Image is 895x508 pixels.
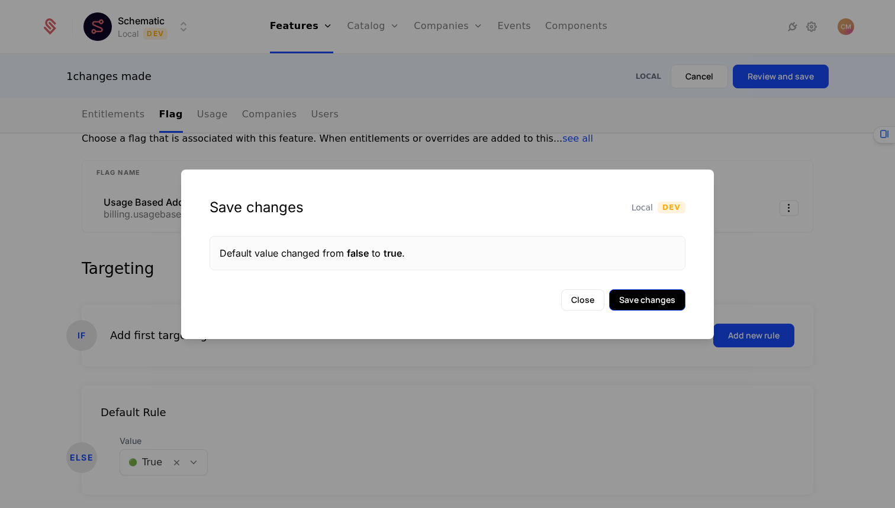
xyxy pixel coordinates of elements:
[384,247,402,259] span: true
[609,289,685,311] button: Save changes
[210,198,304,217] div: Save changes
[658,202,685,213] span: Dev
[632,202,653,213] span: Local
[347,247,369,259] span: false
[220,246,675,260] div: Default value changed from to .
[561,289,604,311] button: Close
